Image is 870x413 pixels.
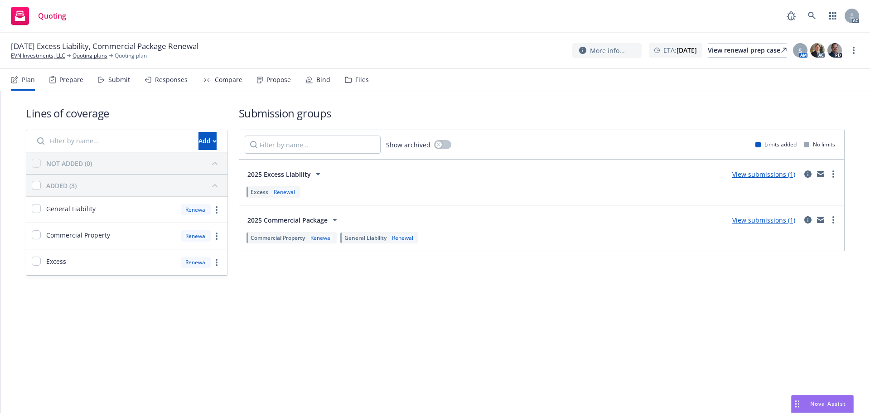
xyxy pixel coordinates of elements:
[798,46,802,55] span: S
[155,76,188,83] div: Responses
[7,3,70,29] a: Quoting
[251,188,268,196] span: Excess
[792,395,803,413] div: Drag to move
[390,234,415,242] div: Renewal
[804,141,835,148] div: No limits
[316,76,330,83] div: Bind
[251,234,305,242] span: Commercial Property
[266,76,291,83] div: Propose
[181,257,211,268] div: Renewal
[824,7,842,25] a: Switch app
[247,215,328,225] span: 2025 Commercial Package
[732,216,795,224] a: View submissions (1)
[245,211,343,229] button: 2025 Commercial Package
[245,136,381,154] input: Filter by name...
[677,46,697,54] strong: [DATE]
[181,204,211,215] div: Renewal
[810,43,825,58] img: photo
[590,46,625,55] span: More info...
[708,43,787,58] a: View renewal prep case
[732,170,795,179] a: View submissions (1)
[663,45,697,55] span: ETA :
[815,169,826,180] a: mail
[32,132,193,150] input: Filter by name...
[247,170,311,179] span: 2025 Excess Liability
[828,214,839,225] a: more
[815,214,826,225] a: mail
[38,12,66,19] span: Quoting
[848,45,859,56] a: more
[108,76,130,83] div: Submit
[245,165,326,183] button: 2025 Excess Liability
[708,44,787,57] div: View renewal prep case
[46,230,110,240] span: Commercial Property
[211,204,222,215] a: more
[11,52,65,60] a: EVN Investments, LLC
[755,141,797,148] div: Limits added
[355,76,369,83] div: Files
[810,400,846,408] span: Nova Assist
[802,169,813,180] a: circleInformation
[802,214,813,225] a: circleInformation
[46,156,222,170] button: NOT ADDED (0)
[272,188,297,196] div: Renewal
[239,106,845,121] h1: Submission groups
[46,257,66,266] span: Excess
[46,204,96,214] span: General Liability
[46,159,92,168] div: NOT ADDED (0)
[782,7,800,25] a: Report a Bug
[211,231,222,242] a: more
[803,7,821,25] a: Search
[344,234,387,242] span: General Liability
[215,76,242,83] div: Compare
[22,76,35,83] div: Plan
[572,43,642,58] button: More info...
[198,132,217,150] button: Add
[11,41,198,52] span: [DATE] Excess Liability, Commercial Package Renewal
[59,76,83,83] div: Prepare
[827,43,842,58] img: photo
[26,106,228,121] h1: Lines of coverage
[828,169,839,180] a: more
[309,234,333,242] div: Renewal
[181,230,211,242] div: Renewal
[46,178,222,193] button: ADDED (3)
[72,52,107,60] a: Quoting plans
[46,181,77,190] div: ADDED (3)
[115,52,147,60] span: Quoting plan
[211,257,222,268] a: more
[791,395,854,413] button: Nova Assist
[386,140,430,150] span: Show archived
